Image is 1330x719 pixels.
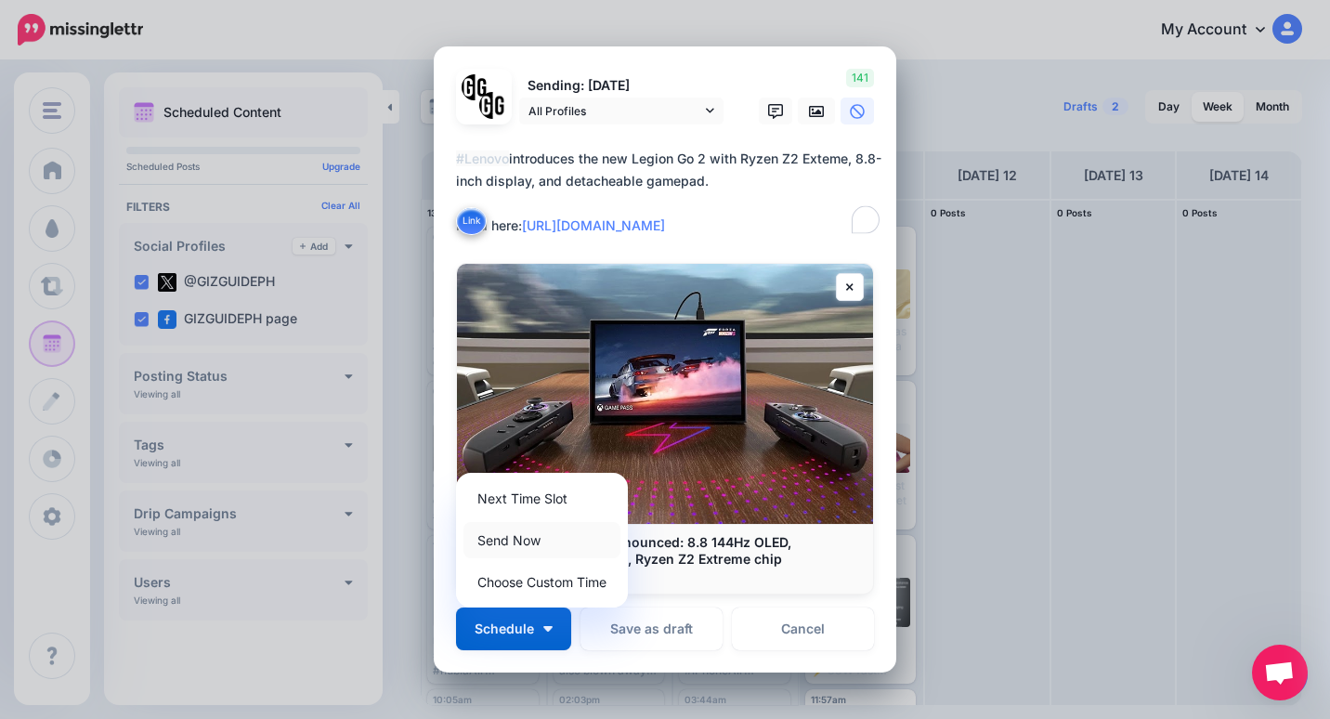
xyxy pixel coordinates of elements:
[519,75,724,97] p: Sending: [DATE]
[543,626,553,632] img: arrow-down-white.png
[479,92,506,119] img: JT5sWCfR-79925.png
[462,74,489,101] img: 353459792_649996473822713_4483302954317148903_n-bsa138318.png
[846,69,874,87] span: 141
[456,148,883,237] textarea: To enrich screen reader interactions, please activate Accessibility in Grammarly extension settings
[476,534,791,567] b: Lenovo Legion Go 2 announced: 8.8 144Hz OLED, detacheable controllers, Ryzen Z2 Extreme chip
[456,608,571,650] button: Schedule
[732,608,874,650] a: Cancel
[475,622,534,635] span: Schedule
[519,98,724,124] a: All Profiles
[463,564,620,600] a: Choose Custom Time
[457,264,873,524] img: Lenovo Legion Go 2 announced: 8.8 144Hz OLED, detacheable controllers, Ryzen Z2 Extreme chip
[463,522,620,558] a: Send Now
[580,608,723,650] button: Save as draft
[463,480,620,516] a: Next Time Slot
[456,207,487,235] button: Link
[476,568,854,584] p: [DOMAIN_NAME]
[456,473,628,608] div: Schedule
[456,148,883,237] div: introduces the new Legion Go 2 with Ryzen Z2 Exteme, 8.8-inch display, and detacheable gamepad. R...
[528,101,701,121] span: All Profiles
